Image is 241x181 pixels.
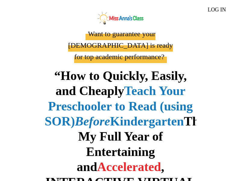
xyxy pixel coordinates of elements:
[208,7,226,13] a: LOG IN
[68,27,173,63] span: Want to guarantee your [DEMOGRAPHIC_DATA] is ready for top academic performance?
[45,84,193,128] span: Teach Your Preschooler to Read (using SOR) Kindergarten
[75,114,110,128] em: Before
[97,160,161,174] span: Accelerated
